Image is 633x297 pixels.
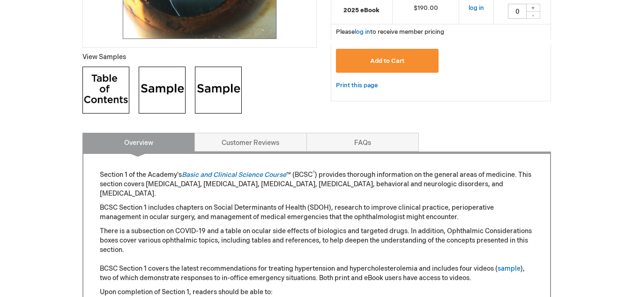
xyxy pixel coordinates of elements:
div: + [526,4,540,12]
img: Click to view [195,67,242,114]
a: log in [355,28,370,36]
input: Qty [508,4,527,19]
p: Section 1 of the Academy's ™ (BCSC ) provides thorough information on the general areas of medici... [100,170,534,198]
p: Upon completion of Section 1, readers should be able to: [100,288,534,297]
sup: ® [313,170,315,176]
div: - [526,11,540,19]
img: Click to view [139,67,186,114]
span: Add to Cart [370,57,404,65]
a: Print this page [336,80,378,91]
a: log in [469,4,484,12]
p: BCSC Section 1 includes chapters on Social Determinants of Health (SDOH), research to improve cli... [100,203,534,222]
p: View Samples [82,53,317,62]
a: Customer Reviews [194,133,307,152]
a: sample [498,265,521,273]
p: There is a subsection on COVID-19 and a table on ocular side effects of biologics and targeted dr... [100,227,534,283]
span: Please to receive member pricing [336,28,444,36]
strong: 2025 eBook [336,6,387,15]
a: FAQs [306,133,419,152]
img: Click to view [82,67,129,114]
a: Overview [82,133,195,152]
button: Add to Cart [336,49,439,73]
a: Basic and Clinical Science Course [182,171,286,179]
